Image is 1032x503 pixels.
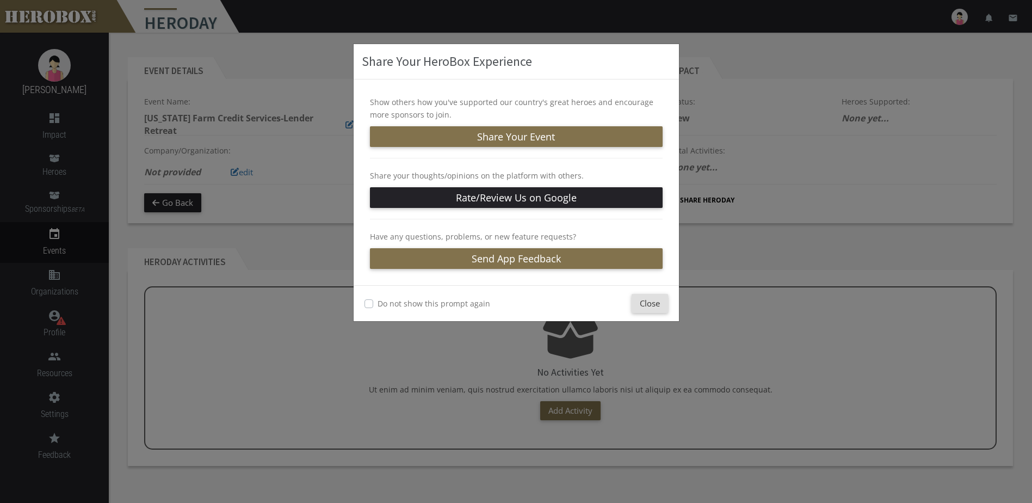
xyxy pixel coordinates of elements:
[632,294,668,313] button: Close
[370,187,663,208] a: Rate/Review Us on Google
[370,248,663,269] a: Send App Feedback
[362,52,671,71] h3: Share Your HeroBox Experience
[370,96,663,121] p: Show others how you've supported our country's great heroes and encourage more sponsors to join.
[370,126,663,147] button: Share Your Event
[378,297,490,310] label: Do not show this prompt again
[370,169,663,182] p: Share your thoughts/opinions on the platform with others.
[370,230,663,243] p: Have any questions, problems, or new feature requests?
